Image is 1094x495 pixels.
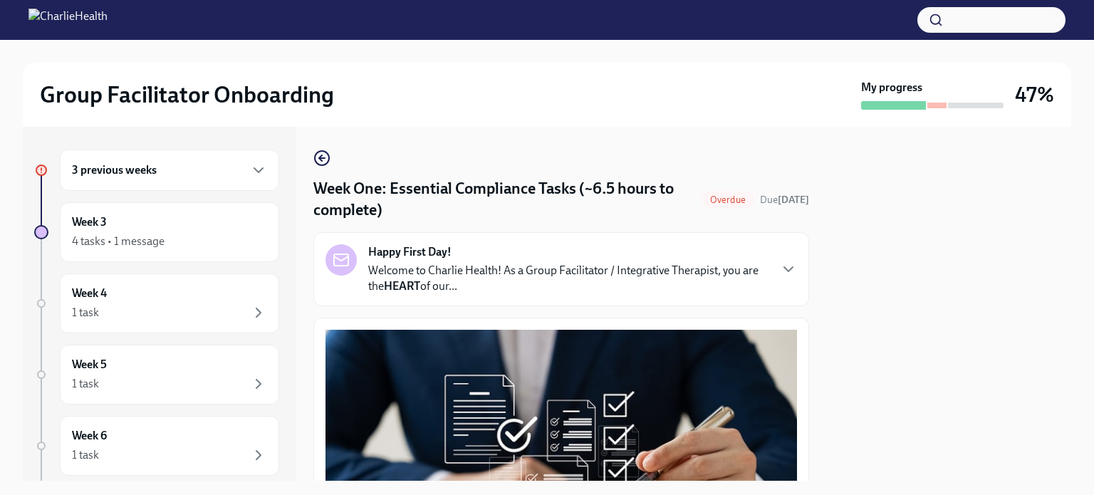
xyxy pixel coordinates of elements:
a: Week 34 tasks • 1 message [34,202,279,262]
strong: HEART [384,279,420,293]
div: 1 task [72,447,99,463]
strong: [DATE] [778,194,809,206]
h4: Week One: Essential Compliance Tasks (~6.5 hours to complete) [313,178,696,221]
div: 3 previous weeks [60,150,279,191]
img: CharlieHealth [28,9,108,31]
a: Week 41 task [34,273,279,333]
div: 1 task [72,305,99,321]
h2: Group Facilitator Onboarding [40,80,334,109]
span: September 15th, 2025 09:00 [760,193,809,207]
strong: Happy First Day! [368,244,452,260]
span: Due [760,194,809,206]
div: 1 task [72,376,99,392]
h6: Week 4 [72,286,107,301]
h6: 3 previous weeks [72,162,157,178]
strong: My progress [861,80,922,95]
div: 4 tasks • 1 message [72,234,165,249]
span: Overdue [702,194,754,205]
h6: Week 5 [72,357,107,372]
h6: Week 6 [72,428,107,444]
p: Welcome to Charlie Health! As a Group Facilitator / Integrative Therapist, you are the of our... [368,263,769,294]
h6: Week 3 [72,214,107,230]
h3: 47% [1015,82,1054,108]
a: Week 61 task [34,416,279,476]
a: Week 51 task [34,345,279,405]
